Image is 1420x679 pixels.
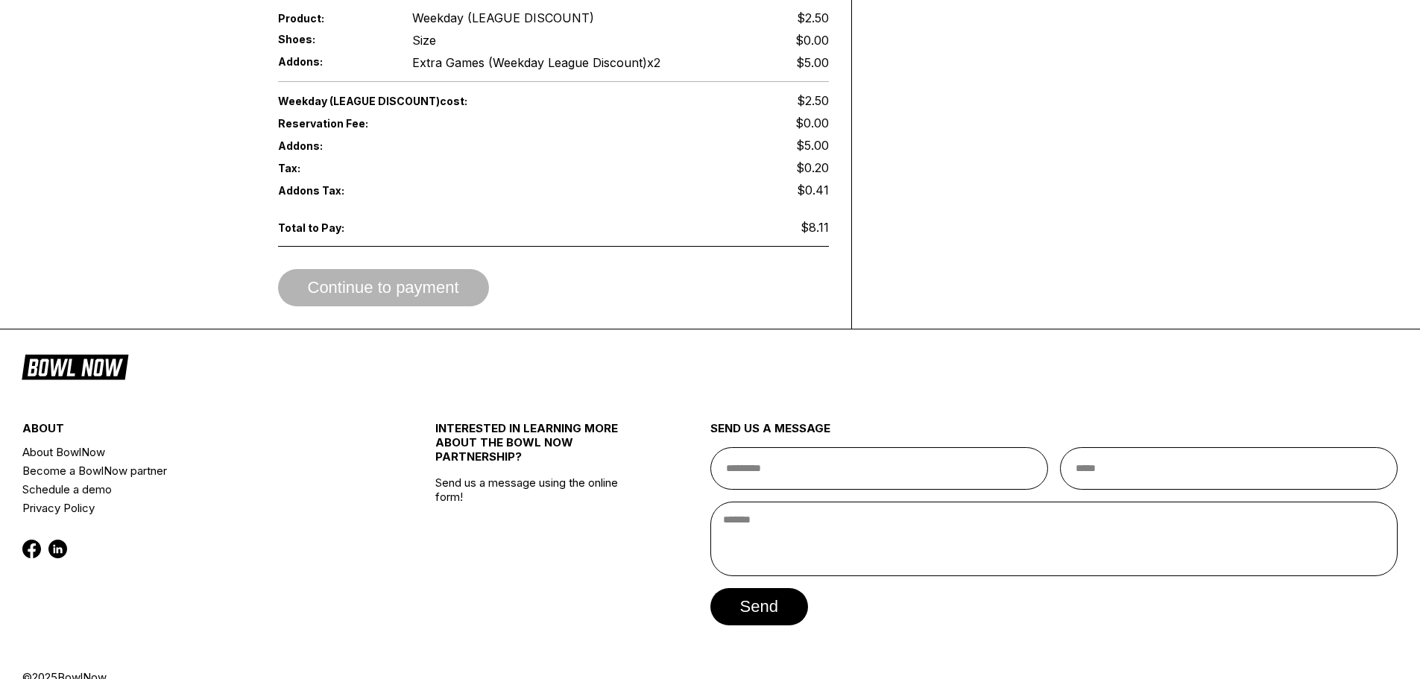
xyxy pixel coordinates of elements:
span: Weekday (LEAGUE DISCOUNT) cost: [278,95,554,107]
span: Shoes: [278,33,388,45]
span: Weekday (LEAGUE DISCOUNT) [412,10,594,25]
span: $2.50 [797,93,829,108]
div: about [22,421,366,443]
span: $2.50 [797,10,829,25]
div: Extra Games (Weekday League Discount) x 2 [412,55,660,70]
span: Total to Pay: [278,221,388,234]
a: Become a BowlNow partner [22,461,366,480]
span: Addons: [278,139,388,152]
span: Product: [278,12,388,25]
span: Addons: [278,55,388,68]
div: send us a message [710,421,1398,447]
span: $0.20 [796,160,829,175]
span: Addons Tax: [278,184,388,197]
div: $5.00 [796,55,829,70]
a: Privacy Policy [22,499,366,517]
a: About BowlNow [22,443,366,461]
span: $5.00 [796,138,829,153]
button: send [710,588,808,625]
div: $0.00 [795,33,829,48]
span: $0.00 [795,116,829,130]
span: $8.11 [801,220,829,235]
div: Send us a message using the online form! [435,388,642,670]
span: Tax: [278,162,388,174]
a: Schedule a demo [22,480,366,499]
div: Size [412,33,436,48]
div: INTERESTED IN LEARNING MORE ABOUT THE BOWL NOW PARTNERSHIP? [435,421,642,476]
span: $0.41 [797,183,829,198]
span: Reservation Fee: [278,117,554,130]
